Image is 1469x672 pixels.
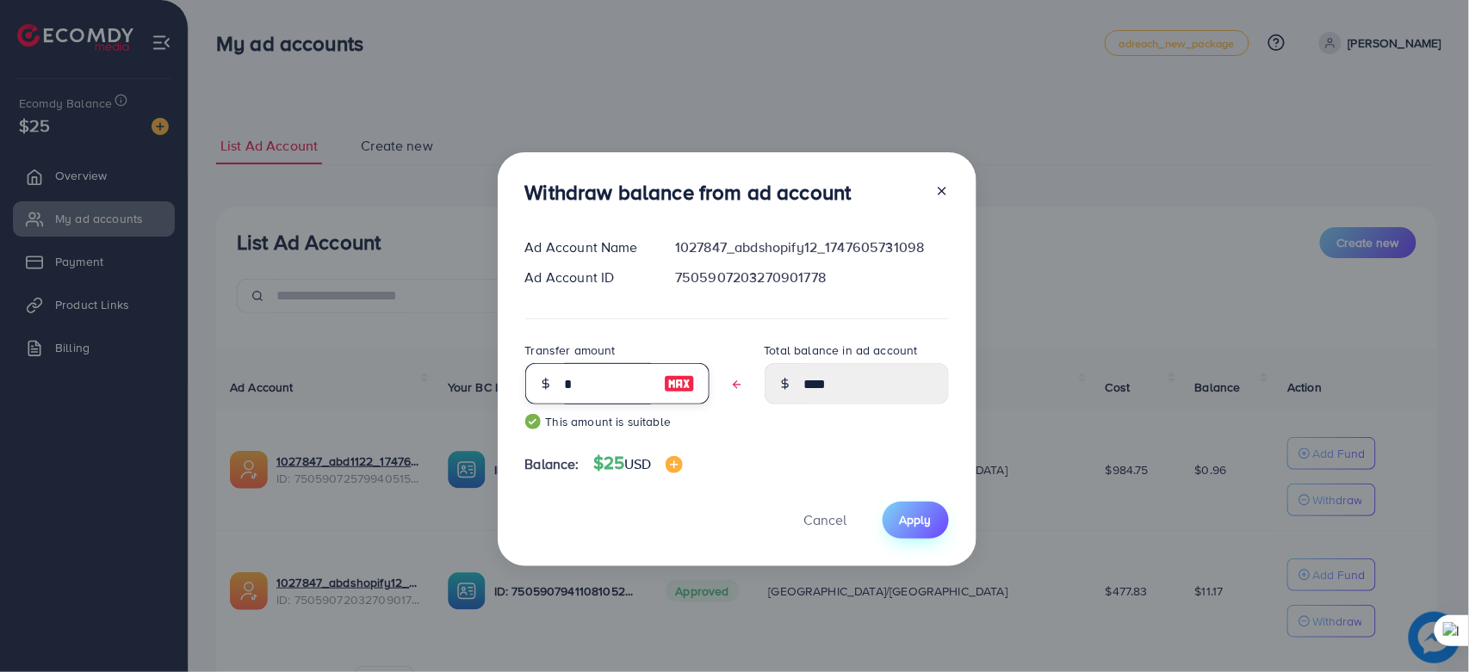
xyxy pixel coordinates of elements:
[900,511,932,528] span: Apply
[525,342,616,359] label: Transfer amount
[783,502,869,539] button: Cancel
[883,502,949,539] button: Apply
[593,453,683,474] h4: $25
[511,237,662,257] div: Ad Account Name
[661,237,962,257] div: 1027847_abdshopify12_1747605731098
[624,454,651,473] span: USD
[804,510,847,529] span: Cancel
[511,268,662,287] div: Ad Account ID
[525,454,580,474] span: Balance:
[525,414,541,429] img: guide
[666,456,683,473] img: image
[661,268,962,287] div: 7505907203270901778
[525,180,852,205] h3: Withdraw balance from ad account
[664,373,695,394] img: image
[765,342,918,359] label: Total balance in ad account
[525,413,710,430] small: This amount is suitable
